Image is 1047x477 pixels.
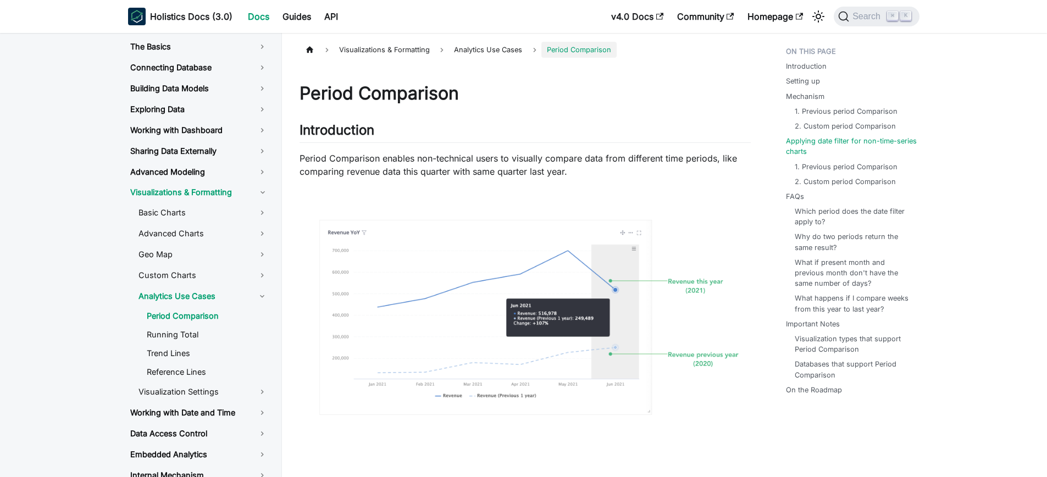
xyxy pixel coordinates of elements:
[130,266,276,285] a: Custom Charts
[130,203,276,222] a: Basic Charts
[300,82,751,104] h1: Period Comparison
[900,11,911,21] kbd: K
[138,326,276,343] a: Running Total
[786,61,827,71] a: Introduction
[334,42,435,58] a: Visualizations & Formatting
[795,293,913,314] a: What happens if I compare weeks from this year to last year?
[339,46,430,54] span: Visualizations & Formatting
[318,8,345,25] a: API
[121,424,276,443] a: Data Access Control
[786,136,917,157] a: Applying date filter for non-time-series charts
[300,42,320,58] a: Home page
[128,8,232,25] a: HolisticsHolistics Docs (3.0)
[249,184,276,201] button: Toggle the collapsible sidebar category 'Visualizations & Formatting'
[810,8,827,25] button: Switch between dark and light mode (currently light mode)
[795,206,913,227] a: Which period does the date filter apply to?
[887,11,898,21] kbd: ⌘
[276,8,318,25] a: Guides
[121,445,276,464] a: Embedded Analytics
[300,152,751,178] p: Period Comparison enables non-technical users to visually compare data from different time period...
[834,7,919,26] button: Search
[786,76,820,86] a: Setting up
[121,58,276,77] a: Connecting Database
[786,319,840,329] a: Important Notes
[741,8,810,25] a: Homepage
[541,42,617,58] span: Period Comparison
[121,403,276,422] a: Working with Date and Time
[130,245,276,264] a: Geo Map
[121,163,276,181] a: Advanced Modeling
[121,184,249,201] a: Visualizations & Formatting
[605,8,670,25] a: v4.0 Docs
[130,224,276,243] a: Advanced Charts
[121,100,276,119] a: Exploring Data
[795,231,913,252] a: Why do two periods return the same result?
[138,308,276,324] a: Period Comparison
[795,121,896,131] a: 2. Custom period Comparison
[130,382,276,401] a: Visualization Settings
[150,10,232,23] b: Holistics Docs (3.0)
[795,162,898,172] a: 1. Previous period Comparison
[786,91,824,102] a: Mechanism
[138,364,276,380] a: Reference Lines
[130,287,276,306] a: Analytics Use Cases
[300,122,751,143] h2: Introduction
[795,176,896,187] a: 2. Custom period Comparison
[671,8,741,25] a: Community
[300,189,751,446] img: pop_intro_1.png
[138,345,276,362] a: Trend Lines
[121,121,276,140] a: Working with Dashboard
[117,33,282,477] nav: Docs sidebar
[849,12,887,21] span: Search
[300,42,751,58] nav: Breadcrumbs
[795,359,913,380] a: Databases that support Period Comparison
[795,334,913,354] a: Visualization types that support Period Comparison
[795,257,913,289] a: What if present month and previous month don't have the same number of days?
[121,142,276,160] a: Sharing Data Externally
[121,79,276,98] a: Building Data Models
[786,191,804,202] a: FAQs
[795,106,898,117] a: 1. Previous period Comparison
[241,8,276,25] a: Docs
[448,42,528,58] span: Analytics Use Cases
[128,8,146,25] img: Holistics
[786,385,842,395] a: On the Roadmap
[121,37,276,56] a: The Basics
